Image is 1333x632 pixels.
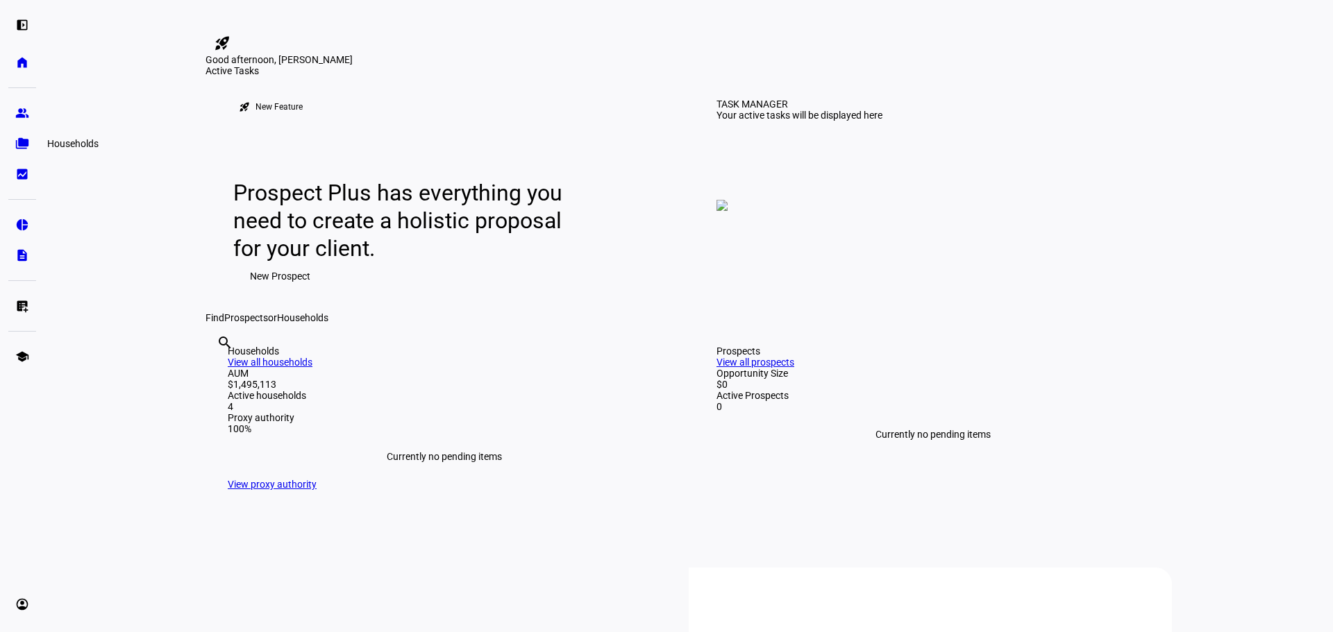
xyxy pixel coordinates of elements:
eth-mat-symbol: pie_chart [15,218,29,232]
div: Currently no pending items [228,434,661,479]
div: Proxy authority [228,412,661,423]
eth-mat-symbol: description [15,248,29,262]
span: New Prospect [250,262,310,290]
div: Active Tasks [206,65,1172,76]
eth-mat-symbol: account_circle [15,597,29,611]
a: View all households [228,357,312,368]
a: View all prospects [716,357,794,368]
div: $1,495,113 [228,379,661,390]
input: Enter name of prospect or household [217,353,219,370]
eth-mat-symbol: folder_copy [15,137,29,151]
div: Households [42,135,104,152]
mat-icon: rocket_launch [239,101,250,112]
eth-mat-symbol: left_panel_open [15,18,29,32]
div: Active Prospects [716,390,1150,401]
img: empty-tasks.png [716,200,728,211]
span: Prospects [224,312,268,323]
eth-mat-symbol: group [15,106,29,120]
a: pie_chart [8,211,36,239]
div: 100% [228,423,661,434]
a: bid_landscape [8,160,36,188]
div: Find or [206,312,1172,323]
div: TASK MANAGER [716,99,788,110]
div: Prospects [716,345,1150,357]
a: group [8,99,36,127]
button: New Prospect [233,262,327,290]
a: description [8,241,36,269]
a: home [8,49,36,76]
div: AUM [228,368,661,379]
div: Prospect Plus has everything you need to create a holistic proposal for your client. [233,179,576,262]
div: Currently no pending items [716,412,1150,456]
a: View proxy authority [228,479,317,490]
div: Good afternoon, [PERSON_NAME] [206,54,1172,65]
div: Opportunity Size [716,368,1150,379]
eth-mat-symbol: school [15,350,29,364]
mat-icon: rocket_launch [214,35,230,51]
eth-mat-symbol: bid_landscape [15,167,29,181]
div: 0 [716,401,1150,412]
mat-icon: search [217,334,233,351]
div: Households [228,345,661,357]
span: Households [277,312,328,323]
div: New Feature [255,101,303,112]
eth-mat-symbol: home [15,55,29,69]
div: $0 [716,379,1150,390]
div: Active households [228,390,661,401]
a: folder_copy [8,130,36,157]
eth-mat-symbol: list_alt_add [15,299,29,313]
div: Your active tasks will be displayed here [716,110,882,121]
div: 4 [228,401,661,412]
